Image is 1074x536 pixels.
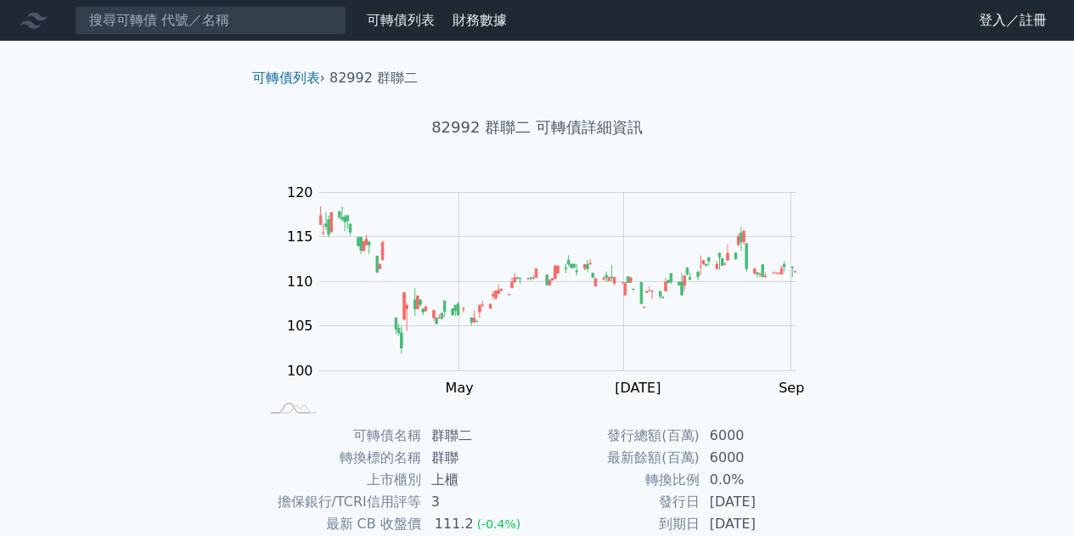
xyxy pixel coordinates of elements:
td: 可轉債名稱 [259,425,421,447]
a: 財務數據 [453,12,507,28]
td: 最新餘額(百萬) [537,447,700,469]
td: 0.0% [700,469,816,491]
td: 群聯二 [421,425,537,447]
a: 可轉債列表 [252,70,320,86]
td: 3 [421,491,537,513]
tspan: 110 [287,274,313,290]
tspan: May [445,380,473,396]
td: 到期日 [537,513,700,535]
td: 6000 [700,447,816,469]
div: 111.2 [431,513,477,535]
tspan: 120 [287,184,313,200]
td: 擔保銀行/TCRI信用評等 [259,491,421,513]
td: 上市櫃別 [259,469,421,491]
td: 上櫃 [421,469,537,491]
tspan: 115 [287,229,313,245]
h1: 82992 群聯二 可轉債詳細資訊 [239,116,836,139]
a: 登入／註冊 [965,7,1060,34]
tspan: 105 [287,318,313,334]
td: 最新 CB 收盤價 [259,513,421,535]
td: 6000 [700,425,816,447]
td: 群聯 [421,447,537,469]
tspan: Sep [779,380,804,396]
a: 可轉債列表 [367,12,435,28]
tspan: [DATE] [615,380,661,396]
li: 82992 群聯二 [329,68,418,88]
li: › [252,68,325,88]
td: [DATE] [700,513,816,535]
td: 發行日 [537,491,700,513]
g: Chart [278,184,821,396]
td: [DATE] [700,491,816,513]
td: 轉換標的名稱 [259,447,421,469]
input: 搜尋可轉債 代號／名稱 [75,6,346,35]
td: 轉換比例 [537,469,700,491]
tspan: 100 [287,363,313,379]
span: (-0.4%) [477,517,521,531]
td: 發行總額(百萬) [537,425,700,447]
